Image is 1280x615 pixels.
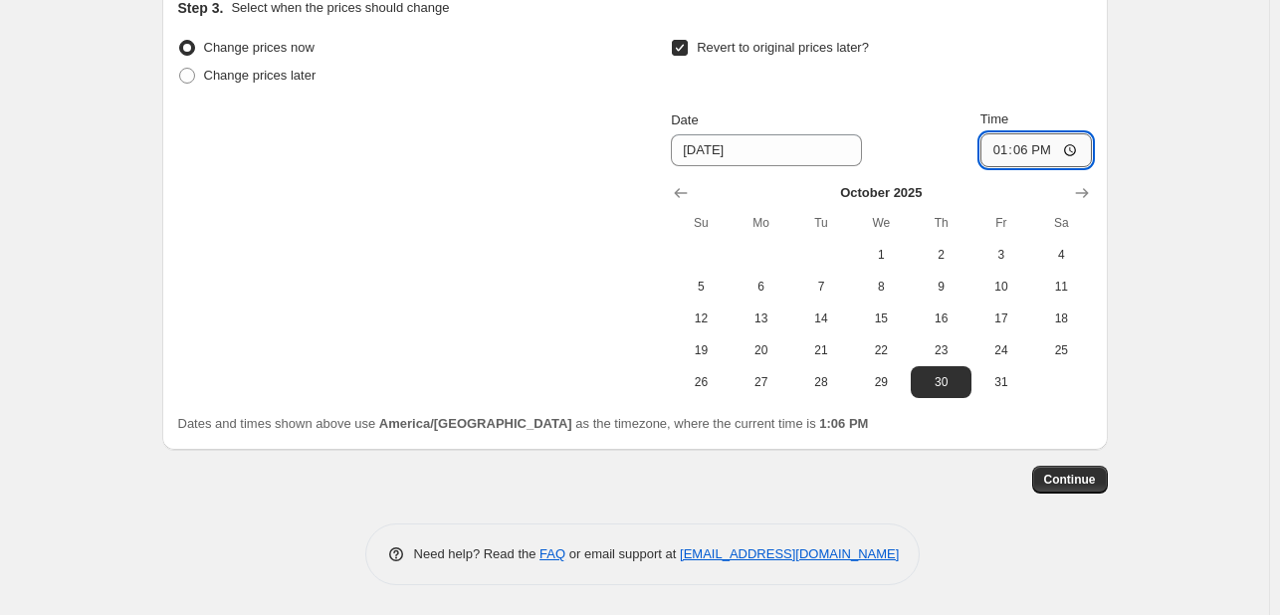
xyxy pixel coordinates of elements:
[859,247,903,263] span: 1
[1039,247,1083,263] span: 4
[414,546,540,561] span: Need help? Read the
[919,342,962,358] span: 23
[740,279,783,295] span: 6
[379,416,572,431] b: America/[GEOGRAPHIC_DATA]
[1031,239,1091,271] button: Saturday October 4 2025
[671,366,731,398] button: Sunday October 26 2025
[851,334,911,366] button: Wednesday October 22 2025
[679,215,723,231] span: Su
[851,366,911,398] button: Wednesday October 29 2025
[671,112,698,127] span: Date
[539,546,565,561] a: FAQ
[799,310,843,326] span: 14
[851,271,911,303] button: Wednesday October 8 2025
[971,366,1031,398] button: Friday October 31 2025
[919,279,962,295] span: 9
[680,546,899,561] a: [EMAIL_ADDRESS][DOMAIN_NAME]
[1039,279,1083,295] span: 11
[979,342,1023,358] span: 24
[859,279,903,295] span: 8
[799,279,843,295] span: 7
[851,303,911,334] button: Wednesday October 15 2025
[740,374,783,390] span: 27
[980,133,1092,167] input: 12:00
[979,374,1023,390] span: 31
[791,303,851,334] button: Tuesday October 14 2025
[919,247,962,263] span: 2
[859,215,903,231] span: We
[732,303,791,334] button: Monday October 13 2025
[911,207,970,239] th: Thursday
[979,215,1023,231] span: Fr
[732,334,791,366] button: Monday October 20 2025
[679,310,723,326] span: 12
[671,207,731,239] th: Sunday
[791,207,851,239] th: Tuesday
[740,342,783,358] span: 20
[979,247,1023,263] span: 3
[859,310,903,326] span: 15
[979,279,1023,295] span: 10
[1044,472,1096,488] span: Continue
[1031,271,1091,303] button: Saturday October 11 2025
[911,239,970,271] button: Thursday October 2 2025
[799,342,843,358] span: 21
[1031,207,1091,239] th: Saturday
[671,303,731,334] button: Sunday October 12 2025
[919,374,962,390] span: 30
[565,546,680,561] span: or email support at
[859,342,903,358] span: 22
[791,366,851,398] button: Tuesday October 28 2025
[732,207,791,239] th: Monday
[679,342,723,358] span: 19
[851,207,911,239] th: Wednesday
[1039,215,1083,231] span: Sa
[979,310,1023,326] span: 17
[1039,342,1083,358] span: 25
[791,334,851,366] button: Tuesday October 21 2025
[667,179,695,207] button: Show previous month, September 2025
[671,134,862,166] input: 9/25/2025
[178,416,869,431] span: Dates and times shown above use as the timezone, where the current time is
[791,271,851,303] button: Tuesday October 7 2025
[204,40,315,55] span: Change prices now
[799,215,843,231] span: Tu
[1039,310,1083,326] span: 18
[679,279,723,295] span: 5
[911,366,970,398] button: Thursday October 30 2025
[732,271,791,303] button: Monday October 6 2025
[919,310,962,326] span: 16
[740,310,783,326] span: 13
[971,239,1031,271] button: Friday October 3 2025
[819,416,868,431] b: 1:06 PM
[911,271,970,303] button: Thursday October 9 2025
[971,334,1031,366] button: Friday October 24 2025
[1032,466,1108,494] button: Continue
[204,68,317,83] span: Change prices later
[859,374,903,390] span: 29
[671,271,731,303] button: Sunday October 5 2025
[799,374,843,390] span: 28
[971,271,1031,303] button: Friday October 10 2025
[1031,303,1091,334] button: Saturday October 18 2025
[971,303,1031,334] button: Friday October 17 2025
[980,111,1008,126] span: Time
[679,374,723,390] span: 26
[919,215,962,231] span: Th
[911,334,970,366] button: Thursday October 23 2025
[732,366,791,398] button: Monday October 27 2025
[911,303,970,334] button: Thursday October 16 2025
[971,207,1031,239] th: Friday
[1068,179,1096,207] button: Show next month, November 2025
[671,334,731,366] button: Sunday October 19 2025
[1031,334,1091,366] button: Saturday October 25 2025
[740,215,783,231] span: Mo
[851,239,911,271] button: Wednesday October 1 2025
[697,40,869,55] span: Revert to original prices later?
